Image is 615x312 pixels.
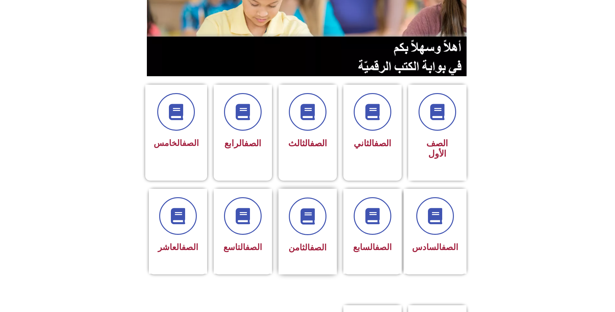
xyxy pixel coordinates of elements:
a: الصف [374,138,391,149]
a: الصف [310,243,326,252]
span: السابع [353,242,392,252]
span: الصف الأول [426,138,448,159]
a: الصف [245,242,262,252]
a: الصف [442,242,458,252]
a: الصف [182,242,198,252]
span: الرابع [224,138,261,149]
span: الثامن [289,243,326,252]
a: الصف [310,138,327,149]
span: الثالث [288,138,327,149]
span: الثاني [354,138,391,149]
span: السادس [412,242,458,252]
span: التاسع [223,242,262,252]
a: الصف [375,242,392,252]
a: الصف [182,138,199,148]
span: الخامس [154,138,199,148]
a: الصف [244,138,261,149]
span: العاشر [158,242,198,252]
